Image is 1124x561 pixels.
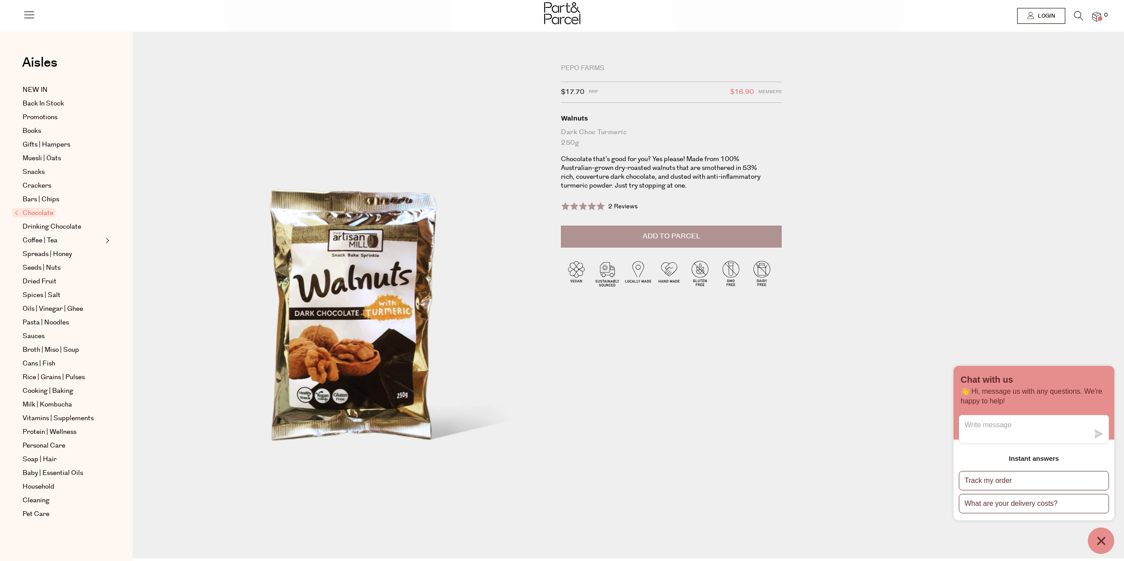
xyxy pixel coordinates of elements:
[715,258,746,289] img: P_P-ICONS-Live_Bec_V11_GMO_Free.svg
[23,372,85,383] span: Rice | Grains | Pulses
[561,114,782,123] div: Walnuts
[23,126,41,136] span: Books
[23,98,103,109] a: Back In Stock
[23,454,103,465] a: Soap | Hair
[623,258,654,289] img: P_P-ICONS-Live_Bec_V11_Locally_Made_2.svg
[23,468,103,478] a: Baby | Essential Oils
[23,139,70,150] span: Gifts | Hampers
[1017,8,1065,24] a: Login
[23,194,59,205] span: Bars | Chips
[23,441,103,451] a: Personal Care
[23,249,72,260] span: Spreads | Honey
[730,87,754,98] span: $16.90
[592,258,623,289] img: P_P-ICONS-Live_Bec_V11_Sustainable_Sourced.svg
[23,399,103,410] a: Milk | Kombucha
[23,181,103,191] a: Crackers
[22,53,57,72] span: Aisles
[23,167,103,177] a: Snacks
[23,482,54,492] span: Household
[23,222,81,232] span: Drinking Chocolate
[23,222,103,232] a: Drinking Chocolate
[561,64,782,73] div: Pepo Farms
[23,112,57,123] span: Promotions
[23,427,76,437] span: Protein | Wellness
[23,290,103,301] a: Spices | Salt
[23,413,94,424] span: Vitamins | Supplements
[15,208,103,218] a: Chocolate
[23,495,49,506] span: Cleaning
[1092,12,1101,21] a: 0
[951,366,1117,554] inbox-online-store-chat: Shopify online store chat
[23,153,103,164] a: Muesli | Oats
[654,258,685,289] img: P_P-ICONS-Live_Bec_V11_Handmade.svg
[23,386,73,396] span: Cooking | Baking
[23,276,57,287] span: Dried Fruit
[23,358,55,369] span: Cans | Fish
[23,331,45,342] span: Sauces
[1102,11,1110,19] span: 0
[561,127,782,148] div: Dark Choc Turmeric 250g
[23,263,61,273] span: Seeds | Nuts
[23,317,69,328] span: Pasta | Noodles
[23,468,83,478] span: Baby | Essential Oils
[608,202,638,211] span: 2 Reviews
[23,235,103,246] a: Coffee | Tea
[23,153,61,164] span: Muesli | Oats
[23,345,103,355] a: Broth | Miso | Soup
[23,167,45,177] span: Snacks
[159,67,548,525] img: Walnuts
[23,386,103,396] a: Cooking | Baking
[23,372,103,383] a: Rice | Grains | Pulses
[561,258,592,289] img: P_P-ICONS-Live_Bec_V11_Vegan.svg
[23,317,103,328] a: Pasta | Noodles
[23,509,49,520] span: Pet Care
[103,235,110,246] button: Expand/Collapse Coffee | Tea
[23,304,103,314] a: Oils | Vinegar | Ghee
[561,155,771,190] p: Chocolate that’s good for you? Yes please! Made from 100% Australian-grown dry-roasted walnuts th...
[23,139,103,150] a: Gifts | Hampers
[23,304,83,314] span: Oils | Vinegar | Ghee
[23,235,57,246] span: Coffee | Tea
[561,87,584,98] span: $17.70
[544,2,580,24] img: Part&Parcel
[22,56,57,78] a: Aisles
[23,427,103,437] a: Protein | Wellness
[23,358,103,369] a: Cans | Fish
[23,290,61,301] span: Spices | Salt
[23,454,57,465] span: Soap | Hair
[23,482,103,492] a: Household
[23,441,65,451] span: Personal Care
[1036,12,1055,20] span: Login
[758,87,782,98] span: Members
[746,258,777,289] img: P_P-ICONS-Live_Bec_V11_Dairy_Free.svg
[23,263,103,273] a: Seeds | Nuts
[589,87,598,98] span: RRP
[643,231,700,241] span: Add to Parcel
[23,85,48,95] span: NEW IN
[685,258,715,289] img: P_P-ICONS-Live_Bec_V11_Gluten_Free.svg
[23,276,103,287] a: Dried Fruit
[23,331,103,342] a: Sauces
[23,399,72,410] span: Milk | Kombucha
[23,249,103,260] a: Spreads | Honey
[23,85,103,95] a: NEW IN
[23,413,103,424] a: Vitamins | Supplements
[23,495,103,506] a: Cleaning
[23,181,51,191] span: Crackers
[23,126,103,136] a: Books
[23,345,79,355] span: Broth | Miso | Soup
[23,98,64,109] span: Back In Stock
[23,509,103,520] a: Pet Care
[561,226,782,248] button: Add to Parcel
[12,208,56,217] span: Chocolate
[23,194,103,205] a: Bars | Chips
[23,112,103,123] a: Promotions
